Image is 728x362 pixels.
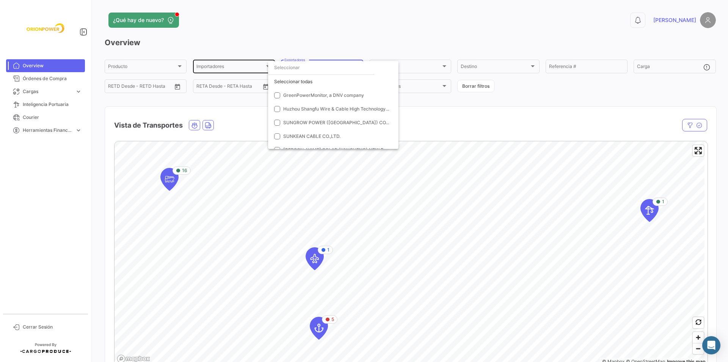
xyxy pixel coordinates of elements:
[268,75,399,89] div: Seleccionar todas
[283,92,364,98] span: GreenPowerMonitor, a DNV company
[283,106,405,112] span: Huzhou Shangfu Wire & Cable High Technology Co., Ltd.
[268,61,374,74] input: dropdown search
[283,133,340,139] span: SUNKEAN CABLE CO.,LTD.
[702,336,720,354] div: Abrir Intercom Messenger
[283,147,419,153] span: [PERSON_NAME] SOLAR (YANCHENG) NEW ENERGY CO., LTD.
[283,120,407,125] span: SUNGROW POWER ([GEOGRAPHIC_DATA]) CO., LIMITED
